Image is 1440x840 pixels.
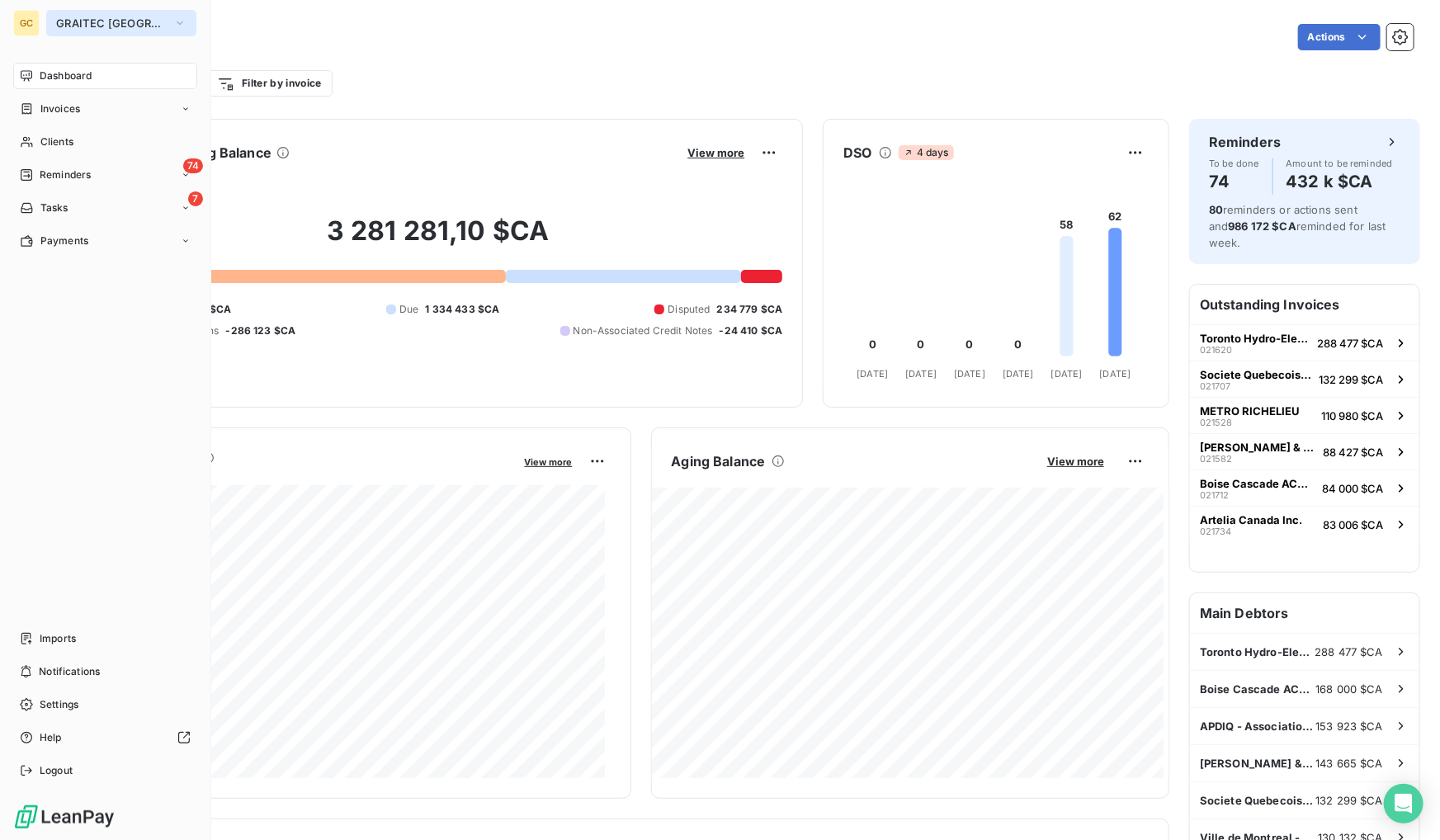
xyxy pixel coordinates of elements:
[720,323,783,338] span: -24 410 $CA
[188,191,203,206] span: 7
[1200,757,1315,770] span: [PERSON_NAME] & Associates Ltd
[1323,518,1383,531] span: 83 006 $CA
[1209,203,1223,216] span: 80
[1200,345,1232,355] span: 021620
[1200,645,1315,658] span: Toronto Hydro-Electric System Ltd.
[1315,794,1383,807] span: 132 299 $CA
[899,145,954,160] span: 4 days
[40,697,78,712] span: Settings
[1042,454,1109,469] button: View more
[13,10,40,36] div: GC
[1287,158,1393,168] span: Amount to be reminded
[1321,409,1383,422] span: 110 980 $CA
[1200,404,1300,418] span: METRO RICHELIEU
[1200,368,1312,381] span: Societe Quebecoise des Infrastructures
[1317,337,1383,350] span: 288 477 $CA
[1315,720,1383,733] span: 153 923 $CA
[682,145,749,160] button: View more
[1200,526,1231,536] span: 021734
[40,134,73,149] span: Clients
[40,101,80,116] span: Invoices
[40,234,88,248] span: Payments
[40,730,62,745] span: Help
[1047,455,1104,468] span: View more
[1315,682,1383,696] span: 168 000 $CA
[1190,324,1419,361] button: Toronto Hydro-Electric System Ltd.021620288 477 $CA
[843,143,871,163] h6: DSO
[954,368,985,380] tspan: [DATE]
[40,631,76,646] span: Imports
[399,302,418,317] span: Due
[1100,368,1131,380] tspan: [DATE]
[1190,361,1419,397] button: Societe Quebecoise des Infrastructures021707132 299 $CA
[1384,784,1423,823] div: Open Intercom Messenger
[56,17,167,30] span: GRAITEC [GEOGRAPHIC_DATA]
[520,454,578,469] button: View more
[93,468,513,485] span: Monthly Revenue
[225,323,295,338] span: -286 123 $CA
[1200,454,1232,464] span: 021582
[1200,381,1230,391] span: 021707
[1200,682,1315,696] span: Boise Cascade ACCOUNT PAYABLE
[1323,446,1383,459] span: 88 427 $CA
[672,451,766,471] h6: Aging Balance
[668,302,710,317] span: Disputed
[1190,433,1419,470] button: [PERSON_NAME] & Associates Ltd02158288 427 $CA
[1003,368,1034,380] tspan: [DATE]
[574,323,713,338] span: Non-Associated Credit Notes
[1315,757,1383,770] span: 143 665 $CA
[1190,397,1419,433] button: METRO RICHELIEU021528110 980 $CA
[13,804,116,830] img: Logo LeanPay
[717,302,783,317] span: 234 779 $CA
[1200,332,1310,345] span: Toronto Hydro-Electric System Ltd.
[206,70,332,97] button: Filter by invoice
[1298,24,1381,50] button: Actions
[40,763,73,778] span: Logout
[1209,158,1259,168] span: To be done
[525,456,573,468] span: View more
[1228,219,1296,233] span: 986 172 $CA
[1209,168,1259,195] h4: 74
[40,201,68,215] span: Tasks
[1051,368,1083,380] tspan: [DATE]
[1190,285,1419,324] h6: Outstanding Invoices
[1200,513,1302,526] span: Artelia Canada Inc.
[1190,470,1419,506] button: Boise Cascade ACCOUNT PAYABLE02171284 000 $CA
[1287,168,1393,195] h4: 432 k $CA
[13,724,197,751] a: Help
[1209,132,1281,152] h6: Reminders
[183,158,203,173] span: 74
[93,215,782,264] h2: 3 281 281,10 $CA
[1200,418,1232,427] span: 021528
[1200,490,1229,500] span: 021712
[1200,441,1316,454] span: [PERSON_NAME] & Associates Ltd
[1322,482,1383,495] span: 84 000 $CA
[1209,203,1386,249] span: reminders or actions sent and reminded for last week.
[1200,794,1315,807] span: Societe Quebecoise des Infrastructures
[1200,720,1315,733] span: APDIQ - Association professionnelle des designers d’interieur du [GEOGRAPHIC_DATA]
[906,368,937,380] tspan: [DATE]
[1190,506,1419,542] button: Artelia Canada Inc.02173483 006 $CA
[1315,645,1383,658] span: 288 477 $CA
[1190,593,1419,633] h6: Main Debtors
[1200,477,1315,490] span: Boise Cascade ACCOUNT PAYABLE
[40,168,91,182] span: Reminders
[40,68,92,83] span: Dashboard
[39,664,100,679] span: Notifications
[425,302,499,317] span: 1 334 433 $CA
[857,368,889,380] tspan: [DATE]
[687,146,744,159] span: View more
[1319,373,1383,386] span: 132 299 $CA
